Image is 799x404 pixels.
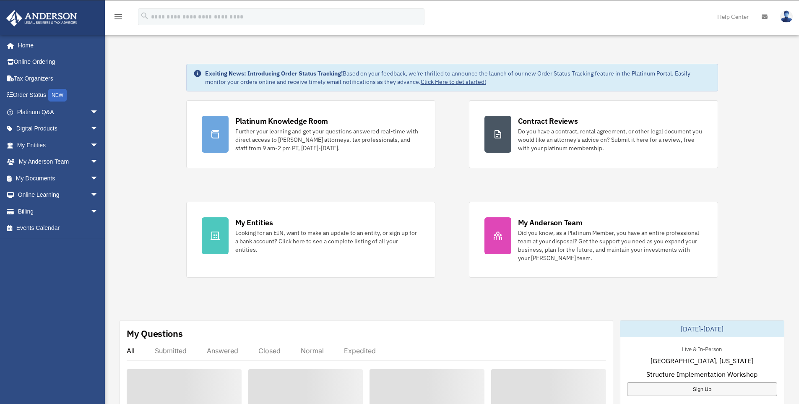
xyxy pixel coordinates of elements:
[6,170,111,187] a: My Documentsarrow_drop_down
[780,10,793,23] img: User Pic
[6,104,111,120] a: Platinum Q&Aarrow_drop_down
[6,203,111,220] a: Billingarrow_drop_down
[235,229,420,254] div: Looking for an EIN, want to make an update to an entity, or sign up for a bank account? Click her...
[90,154,107,171] span: arrow_drop_down
[301,347,324,355] div: Normal
[235,116,328,126] div: Platinum Knowledge Room
[113,12,123,22] i: menu
[205,70,343,77] strong: Exciting News: Introducing Order Status Tracking!
[90,187,107,204] span: arrow_drop_down
[140,11,149,21] i: search
[127,327,183,340] div: My Questions
[258,347,281,355] div: Closed
[6,70,111,87] a: Tax Organizers
[6,54,111,70] a: Online Ordering
[6,187,111,203] a: Online Learningarrow_drop_down
[127,347,135,355] div: All
[235,217,273,228] div: My Entities
[344,347,376,355] div: Expedited
[518,217,583,228] div: My Anderson Team
[651,356,753,366] span: [GEOGRAPHIC_DATA], [US_STATE]
[518,127,703,152] div: Do you have a contract, rental agreement, or other legal document you would like an attorney's ad...
[90,170,107,187] span: arrow_drop_down
[646,369,757,379] span: Structure Implementation Workshop
[207,347,238,355] div: Answered
[421,78,486,86] a: Click Here to get started!
[627,382,777,396] a: Sign Up
[6,120,111,137] a: Digital Productsarrow_drop_down
[469,202,718,278] a: My Anderson Team Did you know, as a Platinum Member, you have an entire professional team at your...
[155,347,187,355] div: Submitted
[469,100,718,168] a: Contract Reviews Do you have a contract, rental agreement, or other legal document you would like...
[90,120,107,138] span: arrow_drop_down
[113,15,123,22] a: menu
[90,137,107,154] span: arrow_drop_down
[620,321,784,337] div: [DATE]-[DATE]
[235,127,420,152] div: Further your learning and get your questions answered real-time with direct access to [PERSON_NAM...
[90,104,107,121] span: arrow_drop_down
[6,37,107,54] a: Home
[6,154,111,170] a: My Anderson Teamarrow_drop_down
[675,344,729,353] div: Live & In-Person
[6,220,111,237] a: Events Calendar
[186,100,435,168] a: Platinum Knowledge Room Further your learning and get your questions answered real-time with dire...
[4,10,80,26] img: Anderson Advisors Platinum Portal
[6,137,111,154] a: My Entitiesarrow_drop_down
[205,69,711,86] div: Based on your feedback, we're thrilled to announce the launch of our new Order Status Tracking fe...
[518,229,703,262] div: Did you know, as a Platinum Member, you have an entire professional team at your disposal? Get th...
[186,202,435,278] a: My Entities Looking for an EIN, want to make an update to an entity, or sign up for a bank accoun...
[48,89,67,102] div: NEW
[518,116,578,126] div: Contract Reviews
[90,203,107,220] span: arrow_drop_down
[6,87,111,104] a: Order StatusNEW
